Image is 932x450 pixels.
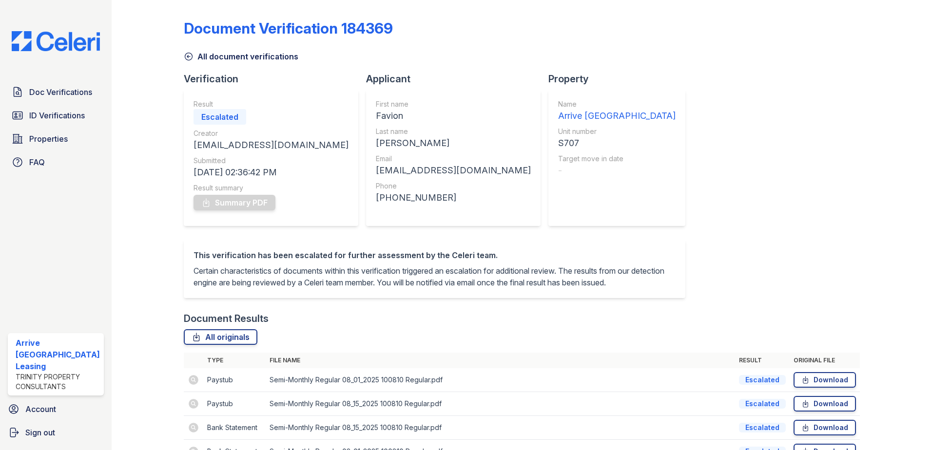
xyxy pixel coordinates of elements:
[739,423,786,432] div: Escalated
[558,154,676,164] div: Target move in date
[376,127,531,136] div: Last name
[266,392,736,416] td: Semi-Monthly Regular 08_15_2025 100810 Regular.pdf
[203,353,266,368] th: Type
[25,403,56,415] span: Account
[558,99,676,123] a: Name Arrive [GEOGRAPHIC_DATA]
[194,166,349,179] div: [DATE] 02:36:42 PM
[194,265,676,288] p: Certain characteristics of documents within this verification triggered an escalation for additio...
[8,82,104,102] a: Doc Verifications
[376,154,531,164] div: Email
[203,416,266,440] td: Bank Statement
[558,99,676,109] div: Name
[29,86,92,98] span: Doc Verifications
[366,72,548,86] div: Applicant
[16,372,100,392] div: Trinity Property Consultants
[266,368,736,392] td: Semi-Monthly Regular 08_01_2025 100810 Regular.pdf
[29,156,45,168] span: FAQ
[376,164,531,177] div: [EMAIL_ADDRESS][DOMAIN_NAME]
[194,99,349,109] div: Result
[790,353,860,368] th: Original file
[548,72,693,86] div: Property
[16,337,100,372] div: Arrive [GEOGRAPHIC_DATA] Leasing
[558,127,676,136] div: Unit number
[794,420,856,435] a: Download
[194,138,349,152] div: [EMAIL_ADDRESS][DOMAIN_NAME]
[4,31,108,51] img: CE_Logo_Blue-a8612792a0a2168367f1c8372b55b34899dd931a85d93a1a3d3e32e68fde9ad4.png
[794,396,856,412] a: Download
[8,129,104,149] a: Properties
[739,399,786,409] div: Escalated
[4,423,108,442] a: Sign out
[203,368,266,392] td: Paystub
[558,136,676,150] div: S707
[194,249,676,261] div: This verification has been escalated for further assessment by the Celeri team.
[376,181,531,191] div: Phone
[558,109,676,123] div: Arrive [GEOGRAPHIC_DATA]
[376,99,531,109] div: First name
[194,156,349,166] div: Submitted
[184,312,269,325] div: Document Results
[376,136,531,150] div: [PERSON_NAME]
[184,72,366,86] div: Verification
[184,329,257,345] a: All originals
[8,152,104,172] a: FAQ
[194,129,349,138] div: Creator
[266,416,736,440] td: Semi-Monthly Regular 08_15_2025 100810 Regular.pdf
[376,109,531,123] div: Favion
[203,392,266,416] td: Paystub
[739,375,786,385] div: Escalated
[184,51,298,62] a: All document verifications
[8,106,104,125] a: ID Verifications
[4,399,108,419] a: Account
[266,353,736,368] th: File name
[194,183,349,193] div: Result summary
[558,164,676,177] div: -
[194,109,246,125] div: Escalated
[184,19,393,37] div: Document Verification 184369
[735,353,790,368] th: Result
[29,110,85,121] span: ID Verifications
[376,191,531,205] div: [PHONE_NUMBER]
[29,133,68,145] span: Properties
[25,427,55,438] span: Sign out
[794,372,856,388] a: Download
